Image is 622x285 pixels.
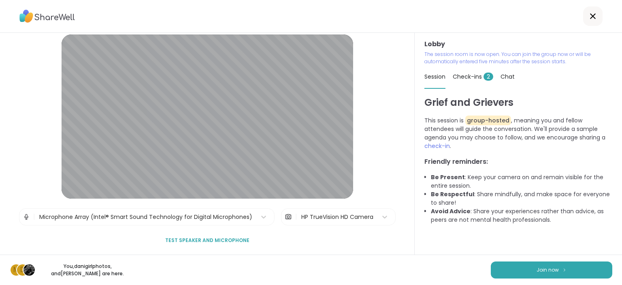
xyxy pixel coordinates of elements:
[301,213,373,221] div: HP TrueVision HD Camera
[501,73,515,81] span: Chat
[424,39,612,49] h3: Lobby
[42,263,133,277] p: You, danigirlphotos , and [PERSON_NAME] are here.
[431,207,471,215] b: Avoid Advice
[431,173,612,190] li: : Keep your camera on and remain visible for the entire session.
[20,265,25,275] span: d
[424,51,612,65] p: The session room is now open. You can join the group now or will be automatically entered five mi...
[19,7,75,26] img: ShareWell Logo
[285,209,292,225] img: Camera
[424,95,612,110] h1: Grief and Grievers
[424,73,445,81] span: Session
[562,268,567,272] img: ShareWell Logomark
[23,264,35,276] img: Alan_N
[484,73,493,81] span: 2
[162,232,253,249] button: Test speaker and microphone
[431,190,612,207] li: : Share mindfully, and make space for everyone to share!
[431,207,612,224] li: : Share your experiences rather than advice, as peers are not mental health professionals.
[295,209,297,225] span: |
[33,209,35,225] span: |
[13,265,19,275] span: m
[537,266,559,274] span: Join now
[431,190,474,198] b: Be Respectful
[39,213,252,221] div: Microphone Array (Intel® Smart Sound Technology for Digital Microphones)
[453,73,493,81] span: Check-ins
[165,237,249,244] span: Test speaker and microphone
[424,116,612,150] p: This session is , meaning you and fellow attendees will guide the conversation. We'll provide a s...
[465,116,511,125] span: group-hosted
[431,173,465,181] b: Be Present
[424,142,450,150] span: check-in
[23,209,30,225] img: Microphone
[424,157,612,167] h3: Friendly reminders:
[491,261,612,279] button: Join now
